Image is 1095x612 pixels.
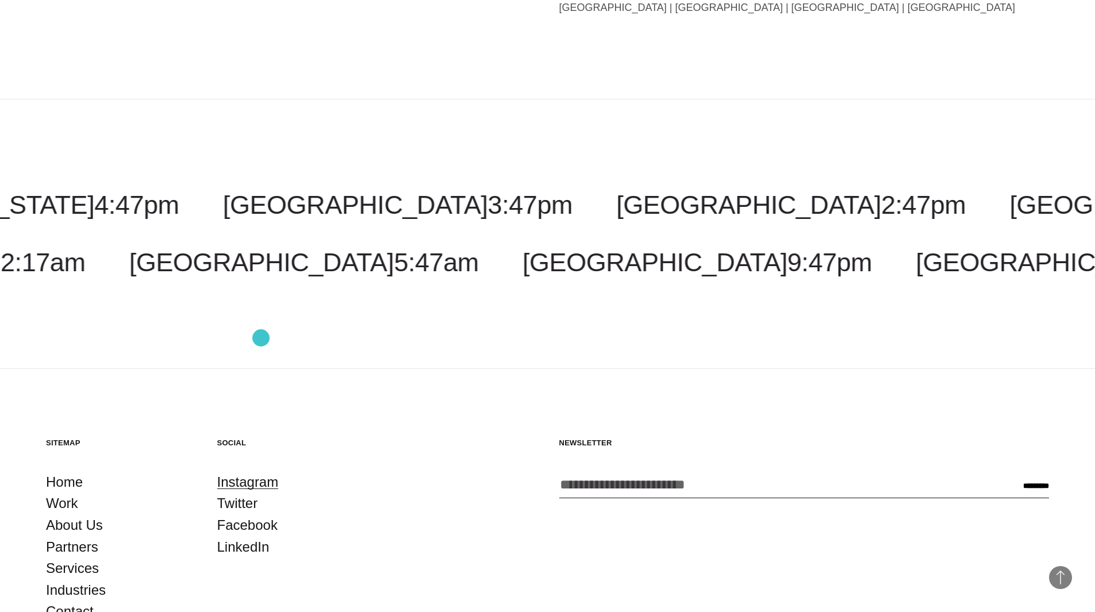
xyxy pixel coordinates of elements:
a: LinkedIn [217,536,270,558]
span: 9:47pm [787,248,872,277]
button: Back to Top [1049,566,1072,589]
a: [GEOGRAPHIC_DATA]5:47am [129,248,479,277]
h5: Newsletter [559,438,1050,448]
span: 4:47pm [94,190,179,220]
span: 5:47am [394,248,478,277]
a: [GEOGRAPHIC_DATA]3:47pm [223,190,573,220]
a: Twitter [217,492,258,514]
a: Home [46,471,83,493]
a: [GEOGRAPHIC_DATA]9:47pm [522,248,872,277]
a: About Us [46,514,103,536]
a: Partners [46,536,98,558]
a: [GEOGRAPHIC_DATA]2:47pm [616,190,966,220]
span: 2:47pm [881,190,966,220]
a: Facebook [217,514,278,536]
a: Instagram [217,471,279,493]
a: Services [46,557,99,579]
h5: Social [217,438,366,448]
a: Work [46,492,78,514]
a: Industries [46,579,106,601]
span: 2:17am [1,248,85,277]
h5: Sitemap [46,438,194,448]
span: 3:47pm [488,190,573,220]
